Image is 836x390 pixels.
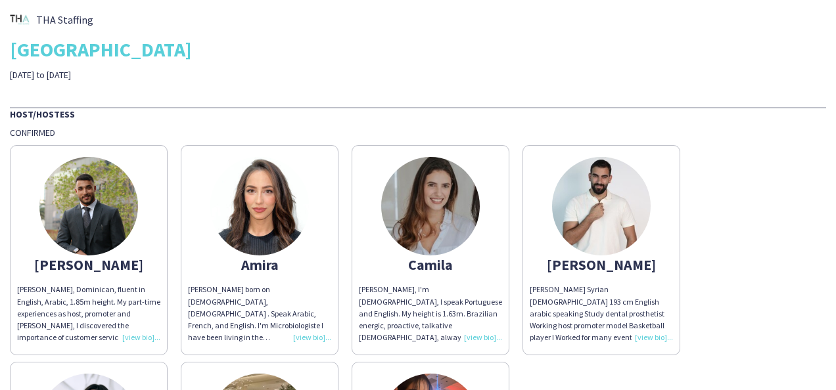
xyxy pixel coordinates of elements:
div: [GEOGRAPHIC_DATA] [10,39,826,59]
img: thumb-26f2aabb-eaf0-4a61-9c3b-663b996db1ef.png [10,10,30,30]
div: Amira [188,259,331,271]
div: Confirmed [10,127,826,139]
div: [PERSON_NAME] Syrian [DEMOGRAPHIC_DATA] 193 cm English arabic speaking Study dental prosthetist W... [530,284,673,343]
div: [PERSON_NAME] [17,259,160,271]
div: Camila [359,259,502,271]
div: [PERSON_NAME], Dominican, fluent in English, Arabic, 1.85m height. My part-time experiences as ho... [17,284,160,343]
div: [PERSON_NAME] [530,259,673,271]
img: thumb-6246947601a70.jpeg [381,157,480,255]
div: [PERSON_NAME], I'm [DEMOGRAPHIC_DATA], I speak Portuguese and English. My height is 1.63m. Brazil... [359,284,502,343]
div: [DATE] to [DATE] [10,69,296,81]
div: [PERSON_NAME] born on [DEMOGRAPHIC_DATA], [DEMOGRAPHIC_DATA] . Speak Arabic, French, and English.... [188,284,331,343]
img: thumb-3b4bedbe-2bfe-446a-a964-4b882512f058.jpg [39,157,138,255]
img: thumb-6582a0cdb5742.jpeg [210,157,309,255]
img: thumb-66d43ad786d2c.jpg [552,157,651,255]
span: THA Staffing [36,14,93,26]
div: Host/Hostess [10,107,826,120]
